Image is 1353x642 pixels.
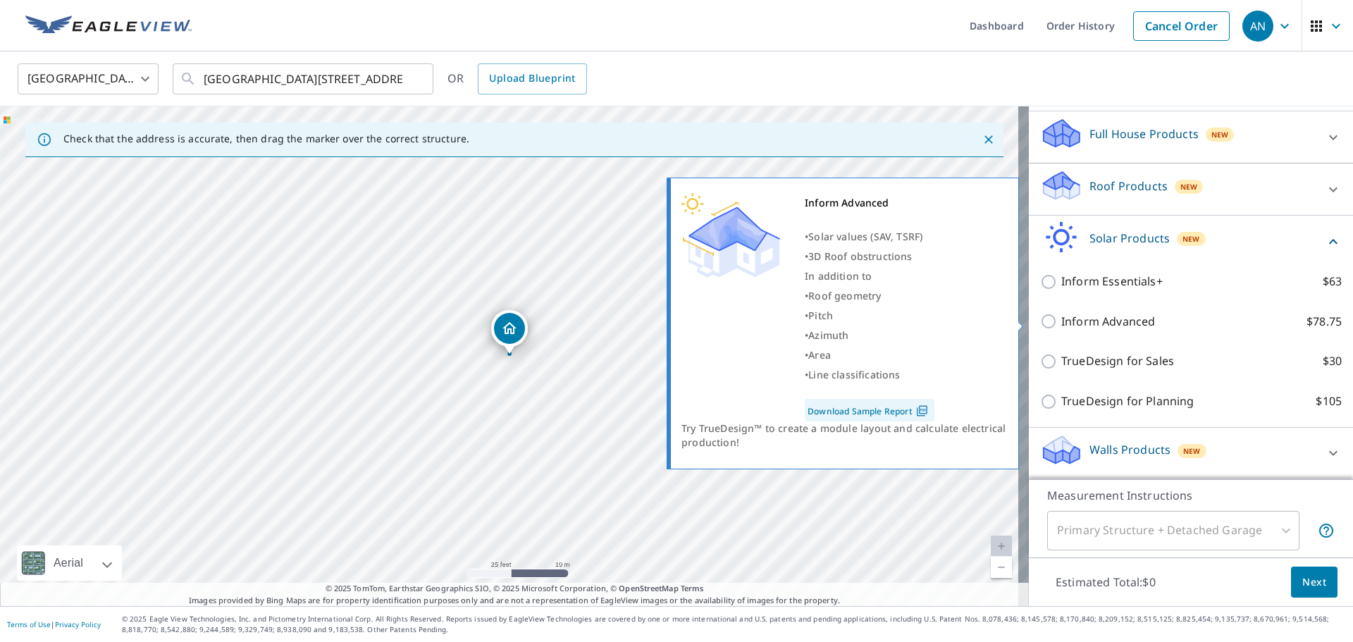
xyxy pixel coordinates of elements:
[1180,181,1198,192] span: New
[805,365,934,385] div: •
[1040,433,1342,474] div: Walls ProductsNew
[805,249,913,283] span: 3D Roof obstructions In addition to
[326,583,704,595] span: © 2025 TomTom, Earthstar Geographics SIO, © 2025 Microsoft Corporation, ©
[991,536,1012,557] a: Current Level 20, Zoom In Disabled
[1306,313,1342,331] p: $78.75
[1061,313,1155,331] p: Inform Advanced
[805,193,934,213] div: Inform Advanced
[805,247,934,286] div: •
[1061,273,1163,290] p: Inform Essentials+
[491,310,528,354] div: Dropped pin, building 1, Residential property, 23927 Via Bocina Valencia, CA 91355
[7,620,101,629] p: |
[1323,273,1342,290] p: $63
[681,421,1008,450] div: Try TrueDesign™ to create a module layout and calculate electrical production!
[805,326,934,345] div: •
[808,348,831,362] span: Area
[55,619,101,629] a: Privacy Policy
[1061,352,1174,370] p: TrueDesign for Sales
[489,70,575,87] span: Upload Blueprint
[1323,352,1342,370] p: $30
[805,286,934,306] div: •
[1183,445,1201,457] span: New
[1302,574,1326,591] span: Next
[1291,567,1337,598] button: Next
[18,59,159,99] div: [GEOGRAPHIC_DATA]
[1089,125,1199,142] p: Full House Products
[980,130,998,149] button: Close
[805,399,934,421] a: Download Sample Report
[1047,511,1299,550] div: Primary Structure + Detached Garage
[991,557,1012,578] a: Current Level 20, Zoom Out
[63,132,469,145] p: Check that the address is accurate, then drag the marker over the correct structure.
[1318,522,1335,539] span: Your report will include the primary structure and a detached garage if one exists.
[808,368,900,381] span: Line classifications
[7,619,51,629] a: Terms of Use
[805,227,934,247] div: •
[1089,441,1170,458] p: Walls Products
[1061,393,1194,410] p: TrueDesign for Planning
[1040,221,1342,261] div: Solar ProductsNew
[1089,230,1170,247] p: Solar Products
[478,63,586,94] a: Upload Blueprint
[808,328,848,342] span: Azimuth
[808,289,881,302] span: Roof geometry
[1182,233,1200,245] span: New
[1040,169,1342,209] div: Roof ProductsNew
[913,405,932,417] img: Pdf Icon
[1044,567,1167,598] p: Estimated Total: $0
[1047,487,1335,504] p: Measurement Instructions
[1040,117,1342,157] div: Full House ProductsNew
[805,345,934,365] div: •
[1089,178,1168,195] p: Roof Products
[808,230,922,243] span: Solar values (SAV, TSRF)
[49,545,87,581] div: Aerial
[1133,11,1230,41] a: Cancel Order
[447,63,587,94] div: OR
[1242,11,1273,42] div: AN
[204,59,404,99] input: Search by address or latitude-longitude
[17,545,122,581] div: Aerial
[805,306,934,326] div: •
[808,309,833,322] span: Pitch
[619,583,678,593] a: OpenStreetMap
[1211,129,1229,140] span: New
[25,16,192,37] img: EV Logo
[681,583,704,593] a: Terms
[122,614,1346,635] p: © 2025 Eagle View Technologies, Inc. and Pictometry International Corp. All Rights Reserved. Repo...
[681,193,780,278] img: Premium
[1316,393,1342,410] p: $105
